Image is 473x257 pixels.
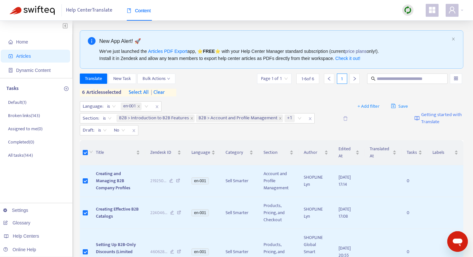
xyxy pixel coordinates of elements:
[114,125,125,135] span: No
[116,114,195,122] span: B2B > Introduction to B2B Features
[85,75,102,82] span: Translate
[150,177,166,184] span: 219250 ...
[129,89,149,96] span: select all
[8,125,42,132] p: Assigned to me ( 0 )
[258,140,299,165] th: Section
[343,116,348,121] span: delete
[339,205,351,220] span: [DATE] 17:08
[451,37,455,41] button: close
[279,117,282,120] span: close
[16,68,51,73] span: Dynamic Content
[8,112,40,119] p: Broken links ( 143 )
[203,49,215,54] b: FREE
[66,4,112,16] span: Help Center Translate
[191,149,210,156] span: Language
[191,177,209,184] span: en-001
[137,74,175,84] button: Bulk Actionsdown
[306,115,314,123] span: close
[196,114,283,122] span: B2B > Account and Profile Management
[6,85,19,93] p: Tasks
[130,127,138,134] span: close
[287,114,292,122] span: +1
[402,197,427,229] td: 0
[339,145,354,160] span: Edited At
[13,233,39,239] span: Help Centers
[108,74,136,84] button: New Task
[99,48,449,62] div: We've just launched the app, ⭐ ⭐️ with your Help Center Manager standard subscription (current on...
[402,140,427,165] th: Tasks
[370,145,392,160] span: Translated At
[337,74,347,84] div: 1
[8,152,33,159] p: All tasks ( 144 )
[145,140,187,165] th: Zendesk ID
[150,248,167,255] span: 460628 ...
[427,140,463,165] th: Labels
[391,104,396,108] span: save
[414,101,463,135] a: Getting started with Translate
[80,74,107,84] button: Translate
[327,76,331,81] span: left
[339,173,351,188] span: [DATE] 17:14
[365,140,402,165] th: Translated At
[127,8,151,13] span: Content
[191,248,209,255] span: en-001
[353,101,385,112] button: + Add filter
[432,149,453,156] span: Labels
[3,247,36,252] a: Online Help
[119,114,189,122] span: B2B > Introduction to B2B Features
[89,150,93,154] span: down
[10,6,55,15] img: Swifteq
[386,101,413,112] button: saveSave
[299,140,334,165] th: Author
[98,125,107,135] span: is
[80,89,122,96] span: 6 articles selected
[80,102,104,111] span: Language :
[80,114,100,123] span: Section :
[220,140,258,165] th: Category
[88,37,96,45] span: info-circle
[137,105,140,108] span: close
[96,149,135,156] span: Title
[96,205,139,220] span: Creating Effective B2B Catalogs
[402,165,427,197] td: 0
[113,75,131,82] span: New Task
[333,140,364,165] th: Edited At
[404,6,412,14] img: sync.dc5367851b00ba804db3.png
[3,208,28,213] a: Settings
[8,99,26,106] p: Default ( 1 )
[199,114,277,122] span: B2B > Account and Profile Management
[148,49,187,54] a: Articles PDF Export
[407,149,417,156] span: Tasks
[103,114,112,123] span: is
[121,103,142,110] span: en-001
[299,165,334,197] td: SHOPLINE Lyn
[428,6,436,14] span: appstore
[8,139,34,145] p: Completed ( 0 )
[8,40,13,44] span: home
[8,68,13,73] span: container
[80,125,95,135] span: Draft :
[8,54,13,58] span: account-book
[153,103,161,111] span: close
[143,75,170,82] span: Bulk Actions
[123,103,136,110] span: en-001
[301,75,314,82] span: 1 - 6 of 6
[150,149,176,156] span: Zendesk ID
[64,86,69,91] span: plus-circle
[357,103,380,110] span: + Add filter
[220,197,258,229] td: Sell Smarter
[127,8,131,13] span: book
[16,39,28,44] span: Home
[107,102,116,111] span: is
[16,54,31,59] span: Articles
[167,77,170,80] span: down
[150,209,167,216] span: 224046 ...
[191,209,209,216] span: en-001
[186,140,220,165] th: Language
[447,231,468,252] iframe: メッセージングウィンドウの起動ボタン、進行中の会話
[258,165,299,197] td: Account and Profile Management
[391,103,408,110] span: Save
[284,114,295,122] span: +1
[299,197,334,229] td: SHOPLINE Lyn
